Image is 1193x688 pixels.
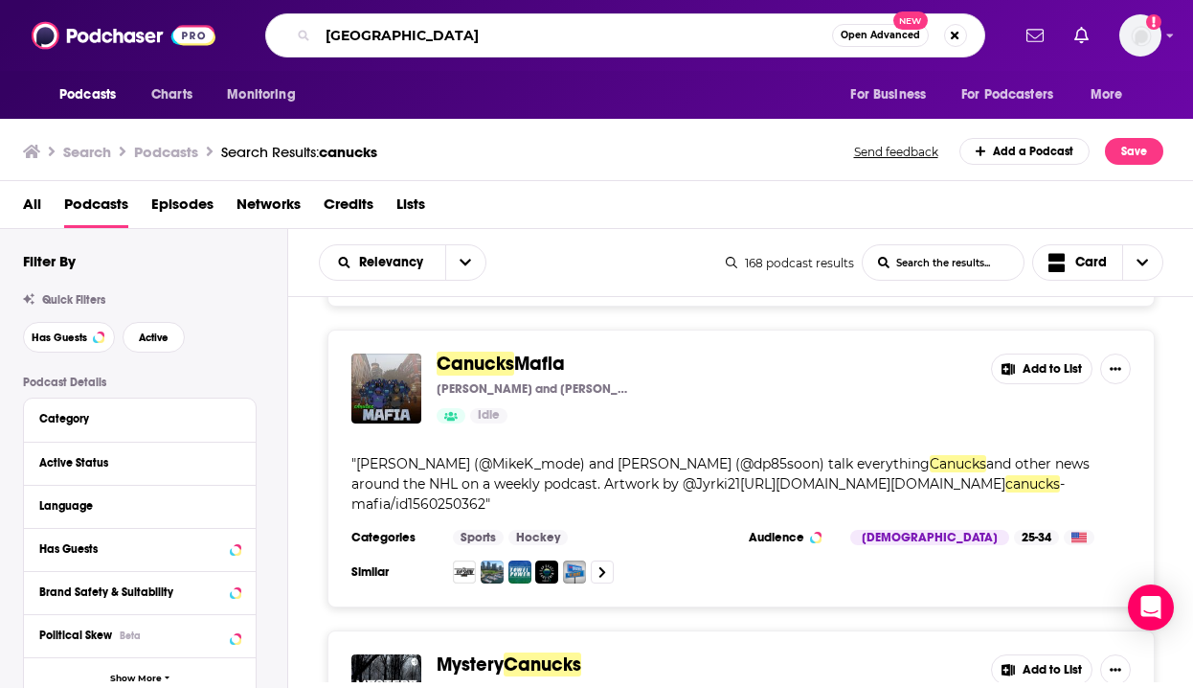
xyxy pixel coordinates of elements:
span: Idle [478,406,500,425]
span: Mystery [437,653,504,677]
button: open menu [46,77,141,113]
h3: Podcasts [134,143,198,161]
span: Logged in as AparnaKulkarni [1119,14,1161,57]
a: MysteryCanucks [437,654,581,676]
img: Canucks Army Podcast [481,561,504,584]
span: Card [1075,256,1107,269]
div: Category [39,412,228,425]
img: Towel Power [508,561,531,584]
a: Canucks Mafia [351,354,421,424]
button: Active Status [39,450,240,474]
button: Brand Safety & Suitability [39,580,240,604]
img: Cap Space Wins Cups [535,561,558,584]
span: Canucks [437,352,514,376]
div: 25-34 [1014,530,1059,545]
span: Political Skew [39,629,112,642]
span: Has Guests [32,333,87,343]
h3: Search [63,143,111,161]
div: Search Results: [221,143,377,161]
span: Relevancy [359,256,430,269]
h3: Categories [351,530,438,545]
img: From Broadway to Belmont [563,561,586,584]
button: Active [123,322,185,353]
span: New [893,11,928,30]
div: Open Intercom Messenger [1128,585,1174,631]
span: Quick Filters [42,293,105,307]
button: Language [39,493,240,517]
a: Idle [470,408,507,424]
button: Show profile menu [1119,14,1161,57]
button: Show More Button [1100,654,1131,685]
span: Charts [151,81,192,108]
button: Add to List [991,654,1092,685]
span: More [1091,81,1123,108]
p: Podcast Details [23,376,257,389]
span: For Business [850,81,926,108]
span: canucks [1005,475,1060,493]
a: Podcasts [64,189,128,228]
a: Search Results:canucks [221,143,377,161]
button: Open AdvancedNew [832,24,929,47]
span: Active [139,333,169,343]
button: Add to List [991,354,1092,384]
span: Canucks [504,653,581,677]
button: Political SkewBeta [39,623,240,647]
img: User Profile [1119,14,1161,57]
button: open menu [949,77,1081,113]
span: " " [351,455,1090,513]
div: Active Status [39,456,228,470]
div: Language [39,499,228,513]
a: Episodes [151,189,214,228]
span: Podcasts [59,81,116,108]
div: Has Guests [39,542,224,556]
button: Choose View [1032,244,1164,281]
button: Has Guests [39,537,240,561]
div: Brand Safety & Suitability [39,585,224,599]
span: [PERSON_NAME] (@MikeK_mode) and [PERSON_NAME] (@dp85soon) talk everything [356,455,930,472]
a: All [23,189,41,228]
img: Podchaser - Follow, Share and Rate Podcasts [32,17,215,54]
span: Show More [110,674,162,684]
span: Open Advanced [841,31,920,40]
a: Show notifications dropdown [1067,19,1096,52]
button: Show More Button [1100,354,1131,384]
input: Search podcasts, credits, & more... [318,20,832,51]
a: Networks [236,189,301,228]
button: open menu [320,256,445,269]
button: Category [39,406,240,430]
a: Show notifications dropdown [1019,19,1051,52]
button: Has Guests [23,322,115,353]
span: Mafia [514,352,565,376]
a: Add a Podcast [959,138,1091,165]
div: Search podcasts, credits, & more... [265,13,985,57]
button: open menu [214,77,320,113]
svg: Add a profile image [1146,14,1161,30]
button: Save [1105,138,1163,165]
h3: Similar [351,564,438,580]
div: 168 podcast results [726,256,854,270]
button: Send feedback [848,144,944,160]
span: Canucks [930,455,986,472]
button: open menu [445,245,485,280]
span: Monitoring [227,81,295,108]
a: Hockey [508,530,568,545]
a: Lists [396,189,425,228]
a: CanucksMafia [437,354,565,375]
h2: Filter By [23,252,76,270]
div: Beta [120,630,141,642]
a: The K&P Show [453,561,476,584]
a: Sports [453,530,504,545]
a: Credits [324,189,373,228]
button: open menu [837,77,950,113]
